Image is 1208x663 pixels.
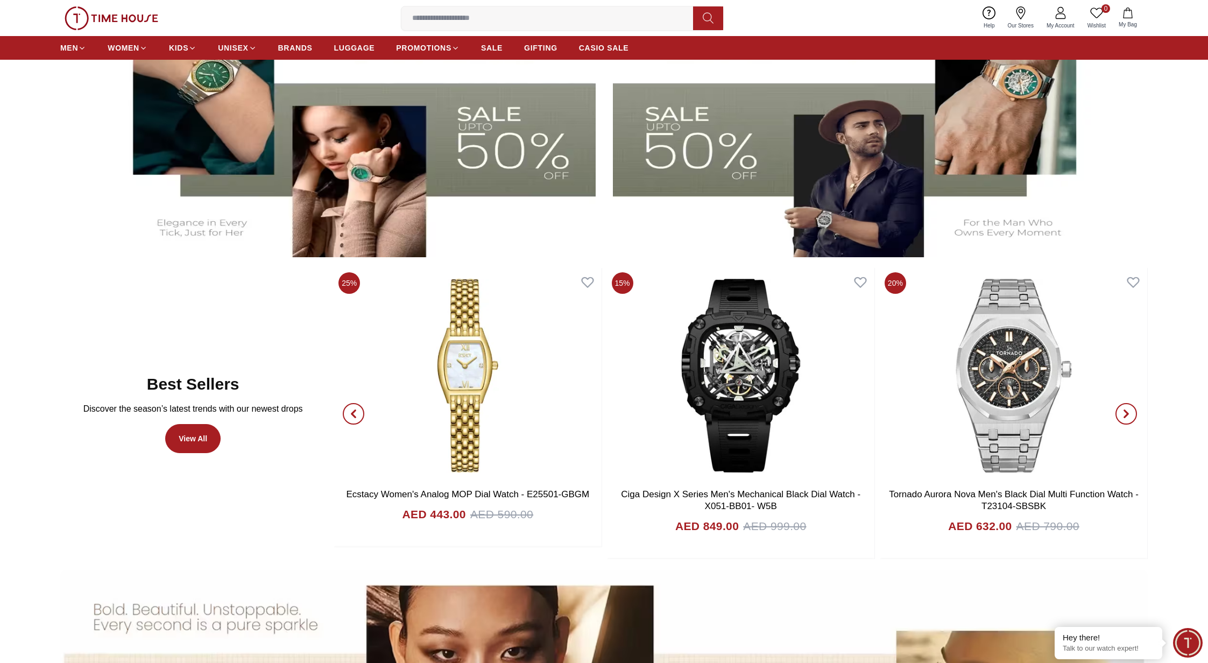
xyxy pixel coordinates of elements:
[612,272,633,294] span: 15%
[481,43,503,53] span: SALE
[1081,4,1112,32] a: 0Wishlist
[1101,4,1110,13] span: 0
[481,38,503,58] a: SALE
[147,375,239,394] h2: Best Sellers
[1114,20,1141,29] span: My Bag
[402,506,466,523] h4: AED 443.00
[579,38,629,58] a: CASIO SALE
[889,489,1139,511] a: Tornado Aurora Nova Men's Black Dial Multi Function Watch - T23104-SBSBK
[1112,5,1143,31] button: My Bag
[607,268,874,483] img: Ciga Design X Series Men's Mechanical Black Dial Watch - X051-BB01- W5B
[108,43,139,53] span: WOMEN
[524,38,557,58] a: GIFTING
[169,43,188,53] span: KIDS
[579,43,629,53] span: CASIO SALE
[334,43,375,53] span: LUGGAGE
[524,43,557,53] span: GIFTING
[1173,628,1203,658] div: Chat Widget
[675,518,739,535] h4: AED 849.00
[108,38,147,58] a: WOMEN
[169,38,196,58] a: KIDS
[278,38,313,58] a: BRANDS
[278,43,313,53] span: BRANDS
[334,268,601,483] img: Ecstacy Women's Analog MOP Dial Watch - E25501-GBGM
[396,43,451,53] span: PROMOTIONS
[65,6,158,30] img: ...
[621,489,860,511] a: Ciga Design X Series Men's Mechanical Black Dial Watch - X051-BB01- W5B
[880,268,1147,483] img: Tornado Aurora Nova Men's Black Dial Multi Function Watch - T23104-SBSBK
[1004,22,1038,30] span: Our Stores
[1042,22,1079,30] span: My Account
[948,518,1012,535] h4: AED 632.00
[977,4,1001,32] a: Help
[1083,22,1110,30] span: Wishlist
[743,518,806,535] span: AED 999.00
[334,38,375,58] a: LUGGAGE
[1001,4,1040,32] a: Our Stores
[218,38,256,58] a: UNISEX
[1063,644,1154,653] p: Talk to our watch expert!
[396,38,460,58] a: PROMOTIONS
[979,22,999,30] span: Help
[165,424,221,453] a: View All
[1063,632,1154,643] div: Hey there!
[218,43,248,53] span: UNISEX
[60,43,78,53] span: MEN
[885,272,906,294] span: 20%
[1016,518,1079,535] span: AED 790.00
[83,403,303,415] p: Discover the season’s latest trends with our newest drops
[470,506,533,523] span: AED 590.00
[347,489,590,499] a: Ecstacy Women's Analog MOP Dial Watch - E25501-GBGM
[60,38,86,58] a: MEN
